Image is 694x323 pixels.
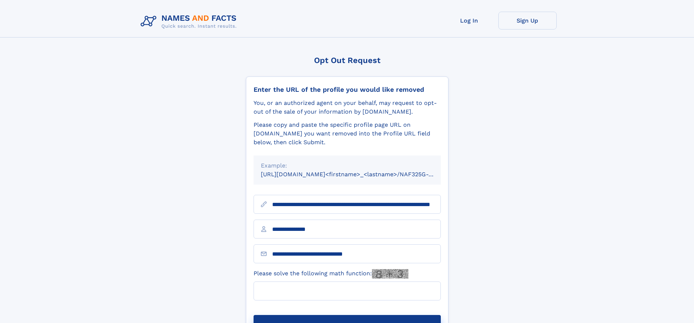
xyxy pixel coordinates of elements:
a: Log In [440,12,498,29]
div: You, or an authorized agent on your behalf, may request to opt-out of the sale of your informatio... [254,99,441,116]
img: Logo Names and Facts [138,12,243,31]
div: Please copy and paste the specific profile page URL on [DOMAIN_NAME] you want removed into the Pr... [254,121,441,147]
a: Sign Up [498,12,557,29]
label: Please solve the following math function: [254,269,408,279]
div: Enter the URL of the profile you would like removed [254,86,441,94]
small: [URL][DOMAIN_NAME]<firstname>_<lastname>/NAF325G-xxxxxxxx [261,171,455,178]
div: Opt Out Request [246,56,448,65]
div: Example: [261,161,434,170]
